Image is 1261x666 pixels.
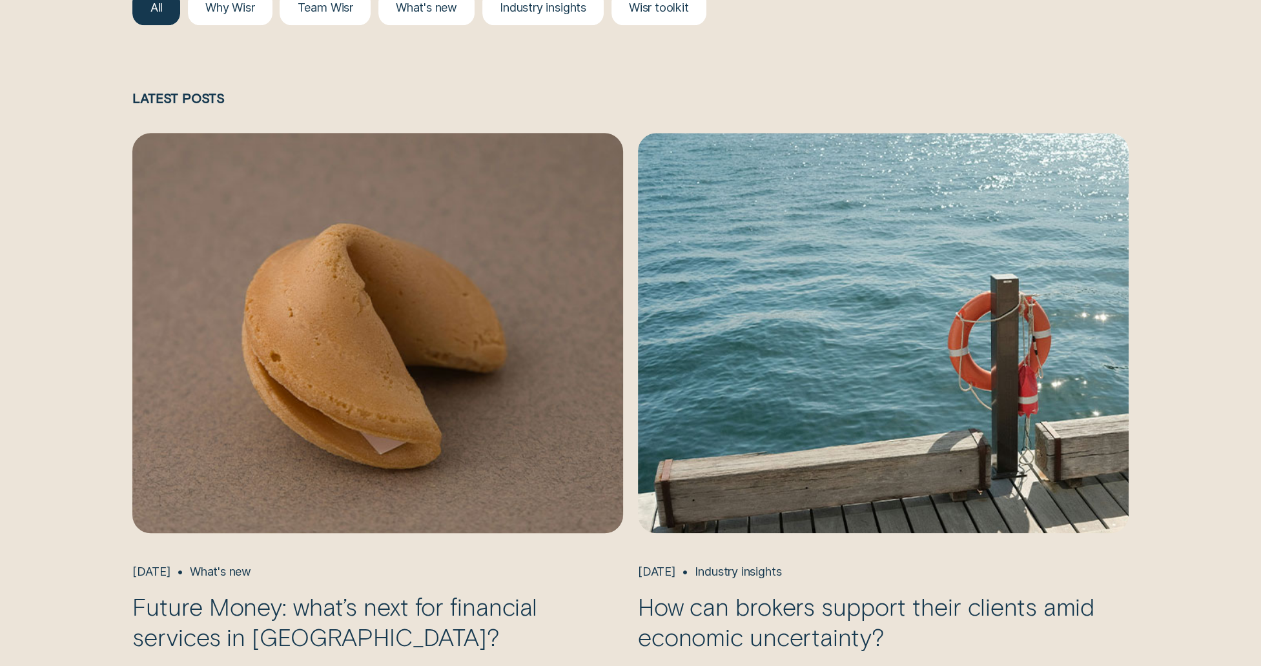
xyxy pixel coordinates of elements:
div: What's new [190,564,251,579]
h3: How can brokers support their clients amid economic uncertainty? [638,592,1129,652]
span: Latest Posts [132,91,225,106]
div: [DATE] [132,564,170,579]
h3: Future Money: what’s next for financial services in [GEOGRAPHIC_DATA]? [132,592,623,652]
div: [DATE] [638,564,676,579]
a: Future Money: what’s next for financial services in Australia?, May 21 What's new [132,133,623,652]
a: How can brokers support their clients amid economic uncertainty?, Apr 10 Industry insights [638,133,1129,652]
div: Industry insights [695,564,781,579]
